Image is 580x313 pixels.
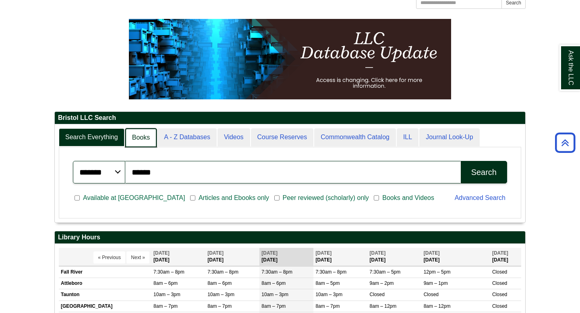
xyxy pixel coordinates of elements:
td: Taunton [59,289,151,301]
span: 10am – 3pm [261,292,288,297]
th: [DATE] [368,248,422,266]
td: Attleboro [59,278,151,289]
img: HTML tutorial [129,19,451,99]
th: [DATE] [313,248,367,266]
th: [DATE] [259,248,313,266]
span: Books and Videos [379,193,437,203]
th: [DATE] [422,248,490,266]
span: Closed [492,303,507,309]
input: Available at [GEOGRAPHIC_DATA] [75,194,80,202]
span: Available at [GEOGRAPHIC_DATA] [80,193,188,203]
span: 9am – 2pm [370,280,394,286]
a: ILL [397,128,418,146]
span: Closed [492,292,507,297]
span: [DATE] [370,250,386,256]
h2: Bristol LLC Search [55,112,525,124]
span: Closed [424,292,439,297]
input: Peer reviewed (scholarly) only [274,194,280,202]
th: [DATE] [205,248,259,266]
span: [DATE] [261,250,278,256]
span: 8am – 12pm [424,303,451,309]
span: Closed [492,280,507,286]
span: 8am – 6pm [261,280,286,286]
h2: Library Hours [55,231,525,244]
span: 8am – 7pm [315,303,340,309]
td: Fall River [59,267,151,278]
span: 10am – 3pm [207,292,234,297]
span: 8am – 12pm [370,303,397,309]
span: 8am – 6pm [207,280,232,286]
a: Videos [217,128,250,146]
span: [DATE] [492,250,508,256]
a: Course Reserves [251,128,314,146]
a: Commonwealth Catalog [314,128,396,146]
span: 7:30am – 8pm [315,269,346,275]
span: 8am – 7pm [207,303,232,309]
span: 8am – 7pm [153,303,178,309]
span: 8am – 6pm [153,280,178,286]
input: Books and Videos [374,194,379,202]
span: [DATE] [424,250,440,256]
th: [DATE] [490,248,521,266]
button: Search [461,161,507,183]
span: [DATE] [207,250,224,256]
span: [DATE] [153,250,170,256]
a: A - Z Databases [157,128,217,146]
span: Closed [492,269,507,275]
span: 10am – 3pm [153,292,180,297]
span: 8am – 7pm [261,303,286,309]
th: [DATE] [151,248,205,266]
span: 7:30am – 5pm [370,269,401,275]
a: Search Everything [59,128,124,146]
span: 12pm – 5pm [424,269,451,275]
span: 7:30am – 8pm [153,269,184,275]
div: Search [471,168,497,177]
span: Closed [370,292,385,297]
a: Advanced Search [455,194,505,201]
span: Peer reviewed (scholarly) only [280,193,372,203]
a: Books [125,128,157,147]
input: Articles and Ebooks only [190,194,195,202]
span: 7:30am – 8pm [261,269,292,275]
span: Articles and Ebooks only [195,193,272,203]
span: 7:30am – 8pm [207,269,238,275]
span: 10am – 3pm [315,292,342,297]
a: Back to Top [552,137,578,148]
td: [GEOGRAPHIC_DATA] [59,301,151,312]
span: [DATE] [315,250,331,256]
span: 8am – 5pm [315,280,340,286]
a: Journal Look-Up [419,128,479,146]
button: Next » [126,251,149,264]
span: 9am – 1pm [424,280,448,286]
button: « Previous [93,251,125,264]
